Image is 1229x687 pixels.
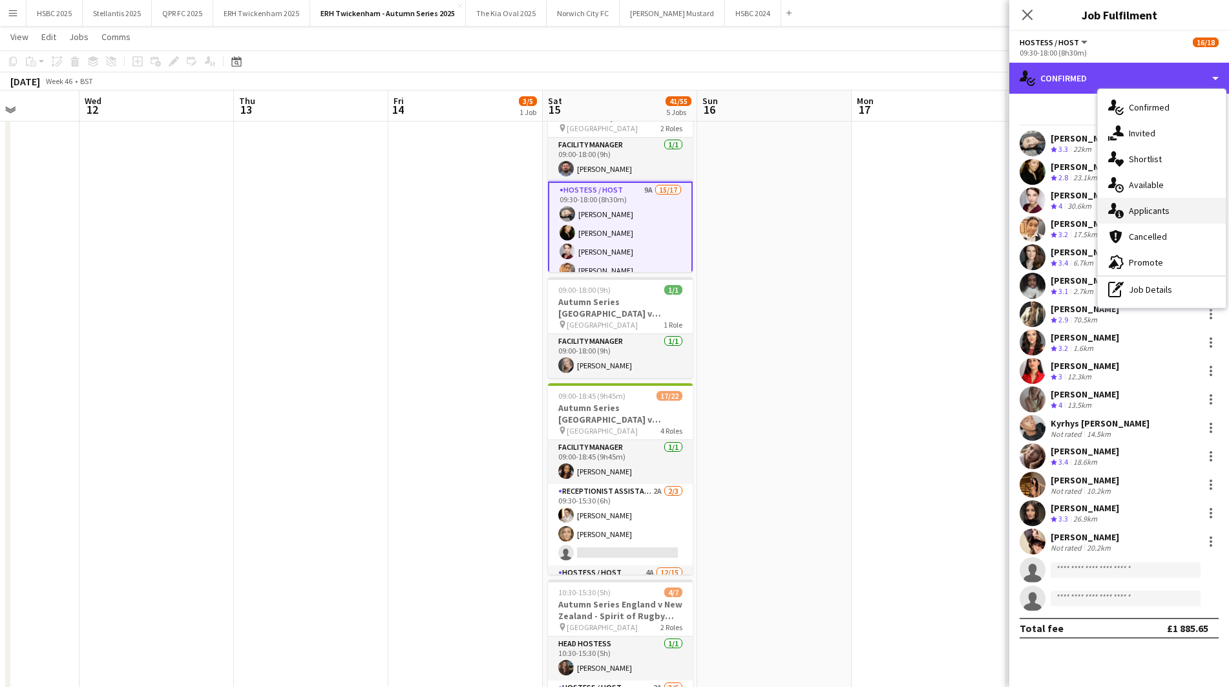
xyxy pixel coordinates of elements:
[725,1,781,26] button: HSBC 2024
[1051,429,1084,439] div: Not rated
[1051,218,1119,229] div: [PERSON_NAME]
[392,102,404,117] span: 14
[43,76,75,86] span: Week 46
[546,102,562,117] span: 15
[548,598,693,622] h3: Autumn Series England v New Zealand - Spirit of Rugby ([GEOGRAPHIC_DATA]) - [DATE]
[1051,275,1119,286] div: [PERSON_NAME]
[96,28,136,45] a: Comms
[1058,372,1062,381] span: 3
[1051,360,1119,372] div: [PERSON_NAME]
[1065,372,1094,383] div: 12.3km
[1051,303,1119,315] div: [PERSON_NAME]
[237,102,255,117] span: 13
[1065,400,1094,411] div: 13.5km
[1058,514,1068,523] span: 3.3
[1051,486,1084,496] div: Not rated
[1129,101,1170,113] span: Confirmed
[567,426,638,436] span: [GEOGRAPHIC_DATA]
[1009,63,1229,94] div: Confirmed
[1020,622,1064,635] div: Total fee
[1071,144,1094,155] div: 22km
[1051,246,1119,258] div: [PERSON_NAME]
[69,31,89,43] span: Jobs
[1058,457,1068,467] span: 3.4
[1129,179,1164,191] span: Available
[1058,343,1068,353] span: 3.2
[1129,231,1167,242] span: Cancelled
[10,31,28,43] span: View
[1051,189,1119,201] div: [PERSON_NAME]
[664,320,682,330] span: 1 Role
[1051,543,1084,553] div: Not rated
[558,391,625,401] span: 09:00-18:45 (9h45m)
[567,320,638,330] span: [GEOGRAPHIC_DATA]
[394,95,404,107] span: Fri
[1071,258,1096,269] div: 6.7km
[657,391,682,401] span: 17/22
[548,277,693,378] div: 09:00-18:00 (9h)1/1Autumn Series [GEOGRAPHIC_DATA] v [GEOGRAPHIC_DATA] - [GEOGRAPHIC_DATA] - [DAT...
[1193,37,1219,47] span: 16/18
[519,96,537,106] span: 3/5
[1084,543,1113,553] div: 20.2km
[1058,286,1068,296] span: 3.1
[1071,343,1096,354] div: 1.6km
[1071,286,1096,297] div: 2.7km
[548,402,693,425] h3: Autumn Series [GEOGRAPHIC_DATA] v [GEOGRAPHIC_DATA]- Gate 1 ([GEOGRAPHIC_DATA]) - [DATE]
[1129,257,1163,268] span: Promote
[1051,132,1119,144] div: [PERSON_NAME]
[83,102,101,117] span: 12
[548,138,693,182] app-card-role: Facility Manager1/109:00-18:00 (9h)[PERSON_NAME]
[1009,6,1229,23] h3: Job Fulfilment
[702,95,718,107] span: Sun
[5,28,34,45] a: View
[1051,445,1119,457] div: [PERSON_NAME]
[660,426,682,436] span: 4 Roles
[41,31,56,43] span: Edit
[1051,531,1119,543] div: [PERSON_NAME]
[1020,37,1089,47] button: Hostess / Host
[1129,205,1170,217] span: Applicants
[466,1,547,26] button: The Kia Oval 2025
[1065,201,1094,212] div: 30.6km
[1071,457,1100,468] div: 18.6km
[666,96,691,106] span: 41/55
[1129,127,1155,139] span: Invited
[666,107,691,117] div: 5 Jobs
[548,182,693,528] app-card-role: Hostess / Host9A15/1709:30-18:00 (8h30m)[PERSON_NAME][PERSON_NAME][PERSON_NAME][PERSON_NAME]
[1051,474,1119,486] div: [PERSON_NAME]
[213,1,310,26] button: ERH Twickenham 2025
[857,95,874,107] span: Mon
[1051,417,1150,429] div: Kyrhys [PERSON_NAME]
[1084,429,1113,439] div: 14.5km
[1071,229,1100,240] div: 17.5km
[1098,277,1226,302] div: Job Details
[1071,173,1100,184] div: 23.1km
[101,31,131,43] span: Comms
[1058,173,1068,182] span: 2.8
[1071,514,1100,525] div: 26.9km
[548,334,693,378] app-card-role: Facility Manager1/109:00-18:00 (9h)[PERSON_NAME]
[567,622,638,632] span: [GEOGRAPHIC_DATA]
[700,102,718,117] span: 16
[1058,201,1062,211] span: 4
[36,28,61,45] a: Edit
[85,95,101,107] span: Wed
[310,1,466,26] button: ERH Twickenham - Autumn Series 2025
[1051,161,1119,173] div: [PERSON_NAME]
[660,123,682,133] span: 2 Roles
[548,95,562,107] span: Sat
[1058,144,1068,154] span: 3.3
[1051,332,1119,343] div: [PERSON_NAME]
[620,1,725,26] button: [PERSON_NAME] Mustard
[548,440,693,484] app-card-role: Facility Manager1/109:00-18:45 (9h45m)[PERSON_NAME]
[1084,486,1113,496] div: 10.2km
[1020,48,1219,58] div: 09:30-18:00 (8h30m)
[548,383,693,575] app-job-card: 09:00-18:45 (9h45m)17/22Autumn Series [GEOGRAPHIC_DATA] v [GEOGRAPHIC_DATA]- Gate 1 ([GEOGRAPHIC_...
[855,102,874,117] span: 17
[664,587,682,597] span: 4/7
[1058,229,1068,239] span: 3.2
[558,285,611,295] span: 09:00-18:00 (9h)
[547,1,620,26] button: Norwich City FC
[548,81,693,272] div: 09:00-18:00 (9h)16/18Autumn Series England v New Zealand - Captain's Club (North Stand) - [DATE] ...
[520,107,536,117] div: 1 Job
